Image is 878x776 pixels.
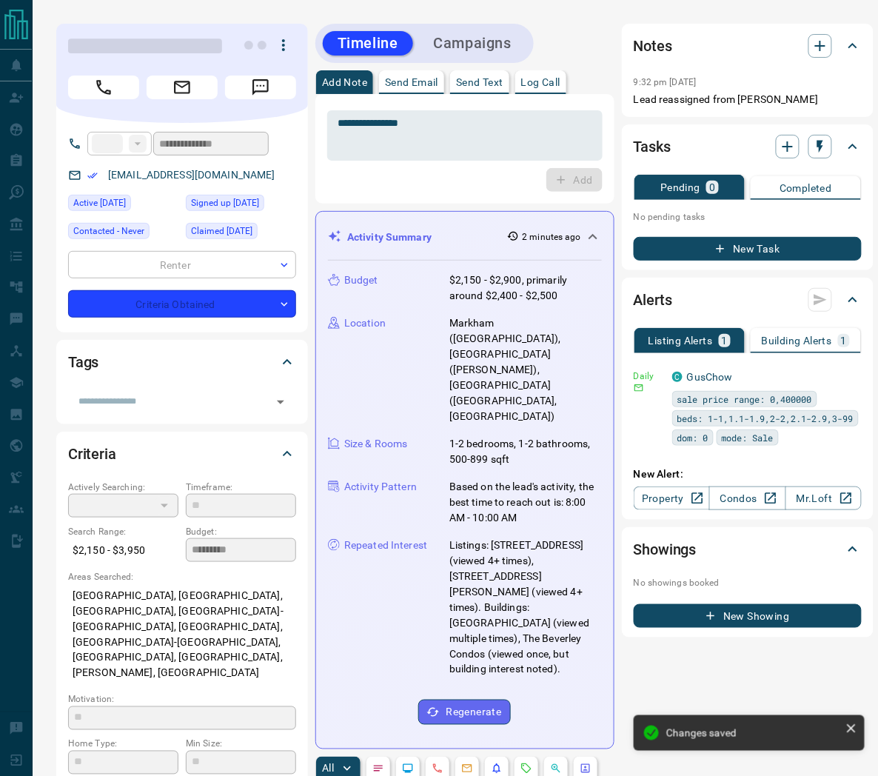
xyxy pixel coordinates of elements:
[634,92,862,107] p: Lead reassigned from [PERSON_NAME]
[344,479,417,495] p: Activity Pattern
[68,344,296,380] div: Tags
[634,282,862,318] div: Alerts
[87,170,98,181] svg: Email Verified
[521,77,560,87] p: Log Call
[709,182,715,193] p: 0
[660,182,700,193] p: Pending
[344,315,386,331] p: Location
[328,224,602,251] div: Activity Summary2 minutes ago
[68,290,296,318] div: Criteria Obtained
[841,335,847,346] p: 1
[186,223,296,244] div: Mon Jul 10 2023
[580,763,592,775] svg: Agent Actions
[456,77,503,87] p: Send Text
[68,251,296,278] div: Renter
[344,538,427,553] p: Repeated Interest
[270,392,291,412] button: Open
[461,763,473,775] svg: Emails
[634,369,663,383] p: Daily
[722,430,774,445] span: mode: Sale
[634,576,862,589] p: No showings booked
[649,335,713,346] p: Listing Alerts
[522,230,580,244] p: 2 minutes ago
[186,525,296,538] p: Budget:
[634,538,697,561] h2: Showings
[722,335,728,346] p: 1
[372,763,384,775] svg: Notes
[418,700,511,725] button: Regenerate
[709,486,785,510] a: Condos
[634,288,672,312] h2: Alerts
[344,272,378,288] p: Budget
[634,206,862,228] p: No pending tasks
[432,763,443,775] svg: Calls
[672,372,683,382] div: condos.ca
[677,430,708,445] span: dom: 0
[225,76,296,99] span: Message
[520,763,532,775] svg: Requests
[344,436,408,452] p: Size & Rooms
[634,486,710,510] a: Property
[634,383,644,393] svg: Email
[68,737,178,751] p: Home Type:
[68,481,178,494] p: Actively Searching:
[449,479,602,526] p: Based on the lead's activity, the best time to reach out is: 8:00 AM - 10:00 AM
[68,570,296,583] p: Areas Searched:
[687,371,733,383] a: GusChow
[634,237,862,261] button: New Task
[634,34,672,58] h2: Notes
[68,442,116,466] h2: Criteria
[634,129,862,164] div: Tasks
[68,538,178,563] p: $2,150 - $3,950
[322,763,334,774] p: All
[191,195,259,210] span: Signed up [DATE]
[323,31,413,56] button: Timeline
[186,737,296,751] p: Min Size:
[634,466,862,482] p: New Alert:
[785,486,862,510] a: Mr.Loft
[147,76,218,99] span: Email
[780,183,832,193] p: Completed
[550,763,562,775] svg: Opportunities
[108,169,275,181] a: [EMAIL_ADDRESS][DOMAIN_NAME]
[677,392,812,407] span: sale price range: 0,400000
[634,28,862,64] div: Notes
[762,335,832,346] p: Building Alerts
[322,77,367,87] p: Add Note
[449,538,602,678] p: Listings: [STREET_ADDRESS] (viewed 4+ times), [STREET_ADDRESS][PERSON_NAME] (viewed 4+ times). Bu...
[68,350,98,374] h2: Tags
[73,224,144,238] span: Contacted - Never
[68,436,296,472] div: Criteria
[419,31,526,56] button: Campaigns
[491,763,503,775] svg: Listing Alerts
[68,583,296,686] p: [GEOGRAPHIC_DATA], [GEOGRAPHIC_DATA], [GEOGRAPHIC_DATA], [GEOGRAPHIC_DATA]-[GEOGRAPHIC_DATA], [GE...
[347,230,432,245] p: Activity Summary
[68,525,178,538] p: Search Range:
[68,195,178,215] div: Mon Oct 13 2025
[191,224,252,238] span: Claimed [DATE]
[186,195,296,215] div: Sun Oct 22 2017
[402,763,414,775] svg: Lead Browsing Activity
[449,272,602,304] p: $2,150 - $2,900, primarily around $2,400 - $2,500
[68,693,296,706] p: Motivation:
[385,77,438,87] p: Send Email
[634,604,862,628] button: New Showing
[634,532,862,567] div: Showings
[73,195,126,210] span: Active [DATE]
[449,436,602,467] p: 1-2 bedrooms, 1-2 bathrooms, 500-899 sqft
[634,77,697,87] p: 9:32 pm [DATE]
[677,411,854,426] span: beds: 1-1,1.1-1.9,2-2,2.1-2.9,3-99
[186,481,296,494] p: Timeframe:
[666,727,840,739] div: Changes saved
[634,135,671,158] h2: Tasks
[449,315,602,424] p: Markham ([GEOGRAPHIC_DATA]), [GEOGRAPHIC_DATA] ([PERSON_NAME]), [GEOGRAPHIC_DATA] ([GEOGRAPHIC_DA...
[68,76,139,99] span: Call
